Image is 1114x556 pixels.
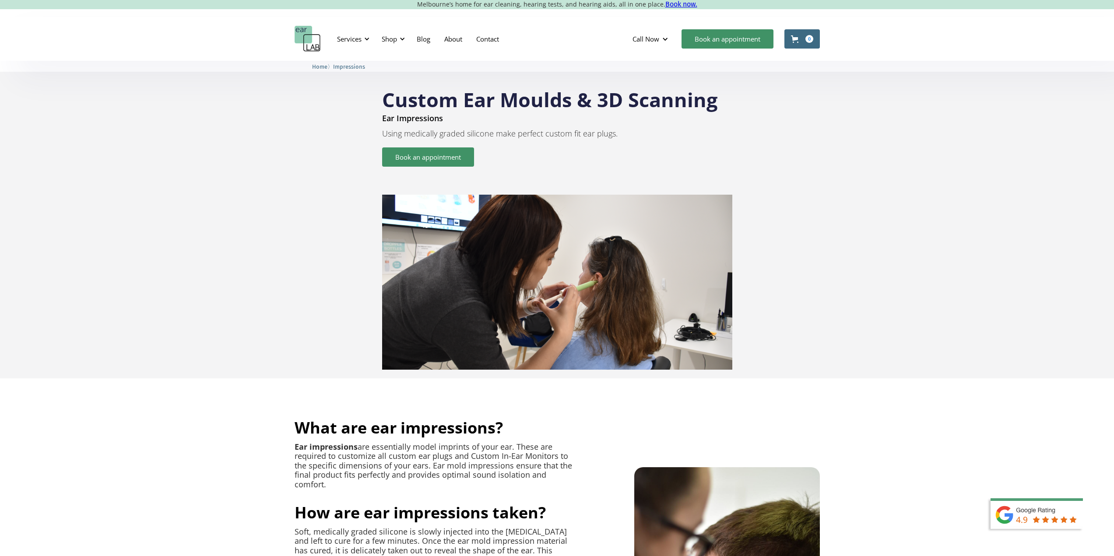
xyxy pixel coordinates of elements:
[626,26,677,52] div: Call Now
[382,195,732,370] img: 3D scanning & ear impressions service at earLAB
[382,35,397,43] div: Shop
[805,35,813,43] div: 0
[382,129,732,139] p: Using medically graded silicone make perfect custom fit ear plugs.
[312,62,327,70] a: Home
[437,26,469,52] a: About
[295,502,546,523] span: How are ear impressions taken?
[312,62,333,71] li: 〉
[295,26,321,52] a: home
[376,26,408,52] div: Shop
[295,418,503,438] h2: What are ear impressions?
[337,35,362,43] div: Services
[295,442,573,490] p: are essentially model imprints of your ear. These are required to customize all custom ear plugs ...
[469,26,506,52] a: Contact
[333,63,365,70] span: Impressions
[784,29,820,49] a: Open cart
[382,80,732,109] h1: Custom Ear Moulds & 3D Scanning
[333,62,365,70] a: Impressions
[295,441,358,452] strong: Ear impressions
[382,114,732,122] p: Ear Impressions
[682,29,773,49] a: Book an appointment
[382,147,474,167] a: Book an appointment
[312,63,327,70] span: Home
[332,26,372,52] div: Services
[410,26,437,52] a: Blog
[633,35,659,43] div: Call Now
